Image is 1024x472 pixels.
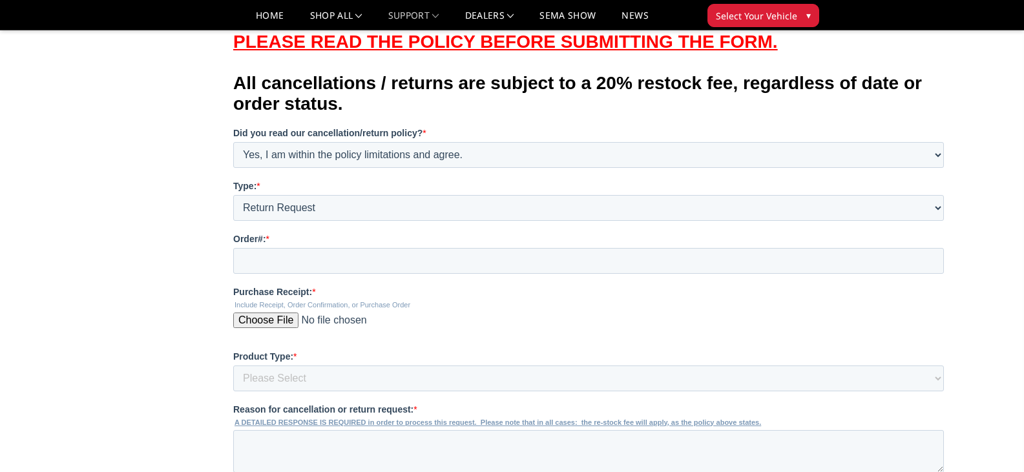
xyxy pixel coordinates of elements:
[256,11,284,30] a: Home
[310,11,362,30] a: shop all
[959,410,1024,472] iframe: Chat Widget
[707,4,819,27] button: Select Your Vehicle
[539,11,596,30] a: SEMA Show
[716,9,797,23] span: Select Your Vehicle
[388,11,439,30] a: Support
[465,11,514,30] a: Dealers
[806,8,811,22] span: ▾
[622,11,648,30] a: News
